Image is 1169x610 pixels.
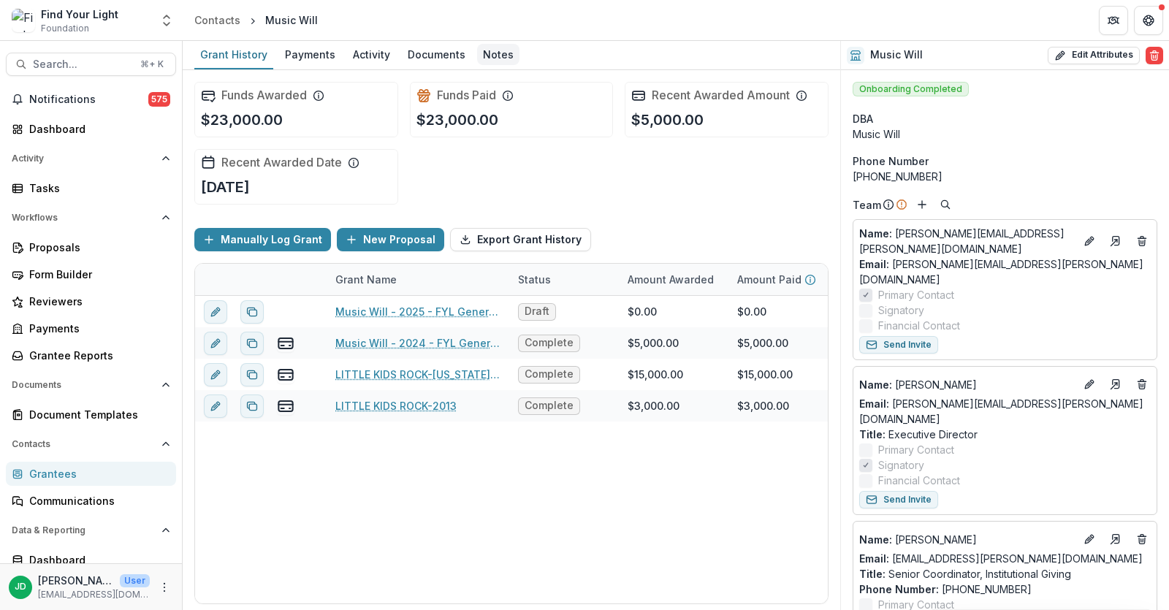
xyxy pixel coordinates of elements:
div: Amount Awarded [619,272,723,287]
div: Documents [402,44,471,65]
button: edit [204,332,227,355]
button: Partners [1099,6,1128,35]
a: Go to contact [1104,527,1127,551]
p: $23,000.00 [201,109,283,131]
a: Grantees [6,462,176,486]
a: Document Templates [6,403,176,427]
div: Grant Name [327,272,405,287]
span: Documents [12,380,156,390]
div: Proposals [29,240,164,255]
div: $3,000.00 [628,398,679,413]
a: LITTLE KIDS ROCK-2013 [335,398,457,413]
span: Onboarding Completed [853,82,969,96]
span: Activity [12,153,156,164]
span: Signatory [878,302,924,318]
div: Payments [279,44,341,65]
button: Search [937,196,954,213]
div: Grant Name [327,264,509,295]
a: Contacts [189,9,246,31]
button: Open Documents [6,373,176,397]
span: Draft [525,305,549,318]
div: $15,000.00 [628,367,683,382]
span: Complete [525,337,574,349]
p: Team [853,197,881,213]
button: Duplicate proposal [240,332,264,355]
p: [DATE] [201,176,250,198]
div: Jeffrey Dollinger [15,582,26,592]
h2: Funds Awarded [221,88,307,102]
button: Add [913,196,931,213]
div: Communications [29,493,164,508]
a: Communications [6,489,176,513]
p: User [120,574,150,587]
button: Open Workflows [6,206,176,229]
a: Music Will - 2024 - FYL General Grant Application [335,335,500,351]
span: Email: [859,552,889,565]
p: [PERSON_NAME] [859,532,1075,547]
div: Status [509,264,619,295]
p: Executive Director [859,427,1151,442]
p: [PERSON_NAME] [859,377,1075,392]
span: Title : [859,428,886,441]
button: view-payments [277,366,294,384]
a: Reviewers [6,289,176,313]
button: Export Grant History [450,228,591,251]
div: $0.00 [737,304,766,319]
div: Dashboard [29,121,164,137]
a: Email: [PERSON_NAME][EMAIL_ADDRESS][PERSON_NAME][DOMAIN_NAME] [859,396,1151,427]
a: Email: [PERSON_NAME][EMAIL_ADDRESS][PERSON_NAME][DOMAIN_NAME] [859,256,1151,287]
a: Notes [477,41,519,69]
div: [PHONE_NUMBER] [853,169,1157,184]
button: Send Invite [859,491,938,508]
span: Phone Number [853,153,929,169]
div: Notes [477,44,519,65]
div: Status [509,272,560,287]
div: Contacts [194,12,240,28]
p: Senior Coordinator, Institutional Giving [859,566,1151,582]
span: Notifications [29,94,148,106]
div: Grant History [194,44,273,65]
span: Foundation [41,22,89,35]
img: Find Your Light [12,9,35,32]
span: Financial Contact [878,473,960,488]
button: Edit Attributes [1048,47,1140,64]
button: Get Help [1134,6,1163,35]
span: Email: [859,397,889,410]
div: $0.00 [628,304,657,319]
div: Amount Awarded [619,264,728,295]
div: $5,000.00 [628,335,679,351]
p: [PHONE_NUMBER] [859,582,1151,597]
div: Dashboard [29,552,164,568]
span: Workflows [12,213,156,223]
a: Dashboard [6,117,176,141]
button: Deletes [1133,232,1151,250]
a: Form Builder [6,262,176,286]
a: Proposals [6,235,176,259]
button: view-payments [277,335,294,352]
a: Go to contact [1104,373,1127,396]
button: Search... [6,53,176,76]
a: Payments [6,316,176,340]
span: Primary Contact [878,287,954,302]
div: $15,000.00 [737,367,793,382]
span: Search... [33,58,132,71]
button: Edit [1081,375,1098,393]
button: Open Data & Reporting [6,519,176,542]
div: Tasks [29,180,164,196]
a: LITTLE KIDS ROCK-[US_STATE]-2016 [335,367,500,382]
button: edit [204,394,227,418]
a: Grantee Reports [6,343,176,367]
span: Name : [859,227,892,240]
button: view-payments [277,397,294,415]
p: Amount Paid [737,272,801,287]
div: Find Your Light [41,7,118,22]
button: Manually Log Grant [194,228,331,251]
p: [EMAIL_ADDRESS][DOMAIN_NAME] [38,588,150,601]
div: ⌘ + K [137,56,167,72]
h2: Recent Awarded Amount [652,88,790,102]
span: Email: [859,258,889,270]
p: [PERSON_NAME][EMAIL_ADDRESS][PERSON_NAME][DOMAIN_NAME] [859,226,1075,256]
h2: Funds Paid [437,88,496,102]
button: Send Invite [859,336,938,354]
button: Deletes [1133,530,1151,548]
